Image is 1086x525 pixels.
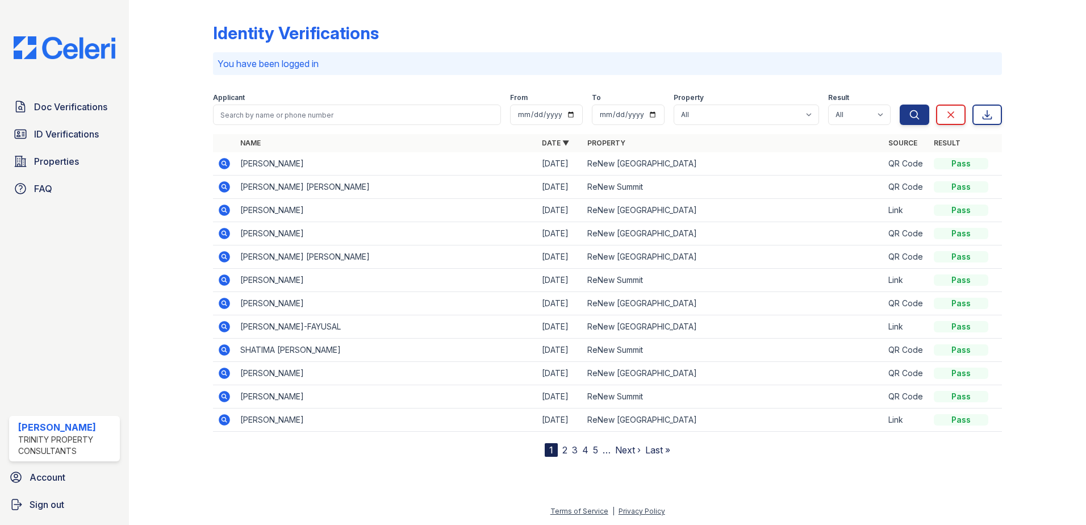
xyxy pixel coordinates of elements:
[884,409,929,432] td: Link
[213,23,379,43] div: Identity Verifications
[236,152,537,176] td: [PERSON_NAME]
[934,158,988,169] div: Pass
[884,199,929,222] td: Link
[537,339,583,362] td: [DATE]
[583,362,884,385] td: ReNew [GEOGRAPHIC_DATA]
[612,507,615,515] div: |
[884,176,929,199] td: QR Code
[593,444,598,456] a: 5
[572,444,578,456] a: 3
[18,434,115,457] div: Trinity Property Consultants
[18,420,115,434] div: [PERSON_NAME]
[9,177,120,200] a: FAQ
[884,385,929,409] td: QR Code
[236,199,537,222] td: [PERSON_NAME]
[537,409,583,432] td: [DATE]
[884,222,929,245] td: QR Code
[537,245,583,269] td: [DATE]
[34,127,99,141] span: ID Verifications
[236,315,537,339] td: [PERSON_NAME]-FAYUSAL
[583,315,884,339] td: ReNew [GEOGRAPHIC_DATA]
[934,414,988,426] div: Pass
[583,292,884,315] td: ReNew [GEOGRAPHIC_DATA]
[537,385,583,409] td: [DATE]
[240,139,261,147] a: Name
[934,181,988,193] div: Pass
[884,269,929,292] td: Link
[236,339,537,362] td: SHATIMA [PERSON_NAME]
[619,507,665,515] a: Privacy Policy
[236,292,537,315] td: [PERSON_NAME]
[884,339,929,362] td: QR Code
[884,152,929,176] td: QR Code
[537,176,583,199] td: [DATE]
[615,444,641,456] a: Next ›
[218,57,997,70] p: You have been logged in
[236,245,537,269] td: [PERSON_NAME] [PERSON_NAME]
[884,315,929,339] td: Link
[583,222,884,245] td: ReNew [GEOGRAPHIC_DATA]
[34,182,52,195] span: FAQ
[537,362,583,385] td: [DATE]
[674,93,704,102] label: Property
[934,205,988,216] div: Pass
[236,409,537,432] td: [PERSON_NAME]
[542,139,569,147] a: Date ▼
[34,155,79,168] span: Properties
[5,36,124,59] img: CE_Logo_Blue-a8612792a0a2168367f1c8372b55b34899dd931a85d93a1a3d3e32e68fde9ad4.png
[592,93,601,102] label: To
[537,222,583,245] td: [DATE]
[888,139,917,147] a: Source
[603,443,611,457] span: …
[934,368,988,379] div: Pass
[236,176,537,199] td: [PERSON_NAME] [PERSON_NAME]
[884,292,929,315] td: QR Code
[30,470,65,484] span: Account
[583,385,884,409] td: ReNew Summit
[9,123,120,145] a: ID Verifications
[934,274,988,286] div: Pass
[583,199,884,222] td: ReNew [GEOGRAPHIC_DATA]
[537,152,583,176] td: [DATE]
[934,344,988,356] div: Pass
[9,95,120,118] a: Doc Verifications
[583,176,884,199] td: ReNew Summit
[562,444,567,456] a: 2
[582,444,588,456] a: 4
[236,269,537,292] td: [PERSON_NAME]
[934,298,988,309] div: Pass
[9,150,120,173] a: Properties
[828,93,849,102] label: Result
[934,251,988,262] div: Pass
[236,362,537,385] td: [PERSON_NAME]
[236,222,537,245] td: [PERSON_NAME]
[537,292,583,315] td: [DATE]
[934,321,988,332] div: Pass
[236,385,537,409] td: [PERSON_NAME]
[583,152,884,176] td: ReNew [GEOGRAPHIC_DATA]
[934,139,960,147] a: Result
[934,391,988,402] div: Pass
[510,93,528,102] label: From
[934,228,988,239] div: Pass
[5,466,124,489] a: Account
[213,93,245,102] label: Applicant
[537,315,583,339] td: [DATE]
[587,139,625,147] a: Property
[545,443,558,457] div: 1
[583,269,884,292] td: ReNew Summit
[583,245,884,269] td: ReNew [GEOGRAPHIC_DATA]
[884,245,929,269] td: QR Code
[537,269,583,292] td: [DATE]
[537,199,583,222] td: [DATE]
[583,409,884,432] td: ReNew [GEOGRAPHIC_DATA]
[550,507,608,515] a: Terms of Service
[884,362,929,385] td: QR Code
[5,493,124,516] a: Sign out
[645,444,670,456] a: Last »
[34,100,107,114] span: Doc Verifications
[30,498,64,511] span: Sign out
[583,339,884,362] td: ReNew Summit
[213,105,501,125] input: Search by name or phone number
